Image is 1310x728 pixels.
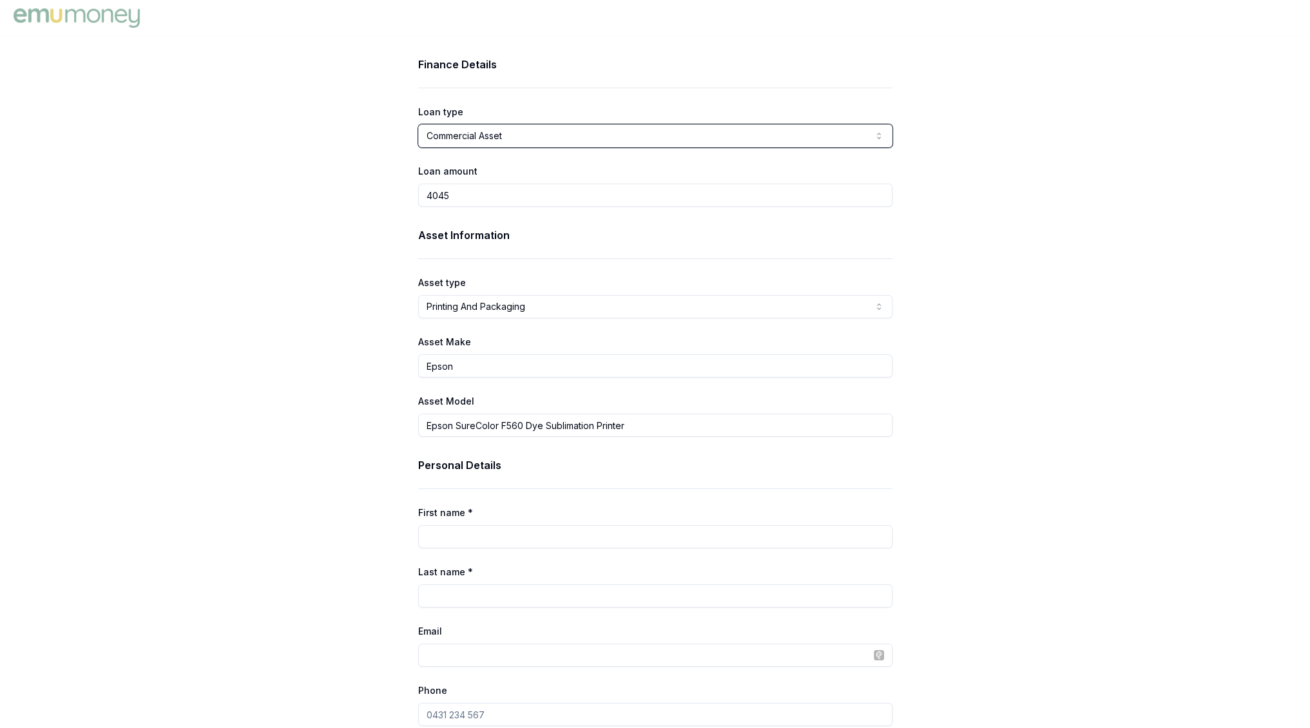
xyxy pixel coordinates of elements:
input: $ [418,184,892,207]
label: Email [418,626,442,637]
label: First name * [418,507,473,518]
label: Last name * [418,566,473,577]
input: 0431 234 567 [418,703,892,726]
h3: Asset Information [418,227,892,243]
label: Asset Model [418,396,474,407]
h3: Personal Details [418,457,892,473]
label: Asset type [418,277,466,288]
label: Loan type [418,106,463,117]
label: Phone [418,685,447,696]
img: Emu Money [10,5,143,31]
label: Loan amount [418,166,477,177]
label: Asset Make [418,336,471,347]
h3: Finance Details [418,57,892,72]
